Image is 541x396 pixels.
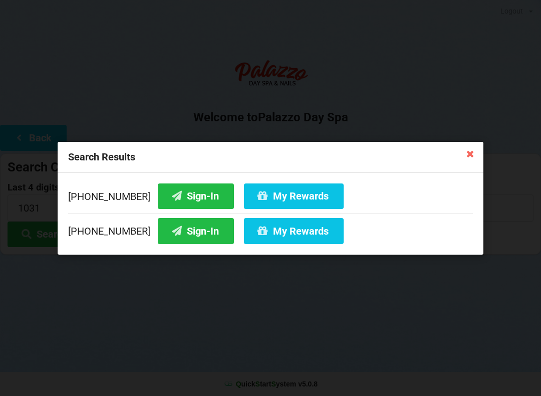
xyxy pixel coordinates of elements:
div: Search Results [58,142,483,173]
button: My Rewards [244,218,344,244]
div: [PHONE_NUMBER] [68,183,473,213]
button: Sign-In [158,218,234,244]
div: [PHONE_NUMBER] [68,213,473,244]
button: Sign-In [158,183,234,209]
button: My Rewards [244,183,344,209]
